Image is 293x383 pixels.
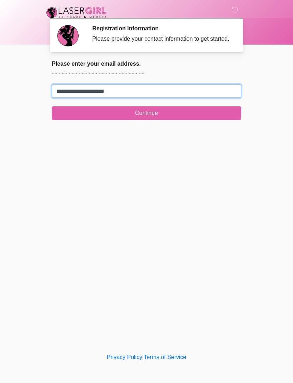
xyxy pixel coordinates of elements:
[45,5,108,20] img: Laser Girl Med Spa LLC Logo
[57,25,79,46] img: Agent Avatar
[142,354,144,360] a: |
[92,25,230,32] h2: Registration Information
[52,60,241,67] h2: Please enter your email address.
[52,70,241,79] p: ~~~~~~~~~~~~~~~~~~~~~~~~~~~~
[107,354,143,360] a: Privacy Policy
[92,35,230,43] div: Please provide your contact information to get started.
[144,354,186,360] a: Terms of Service
[52,106,241,120] button: Continue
